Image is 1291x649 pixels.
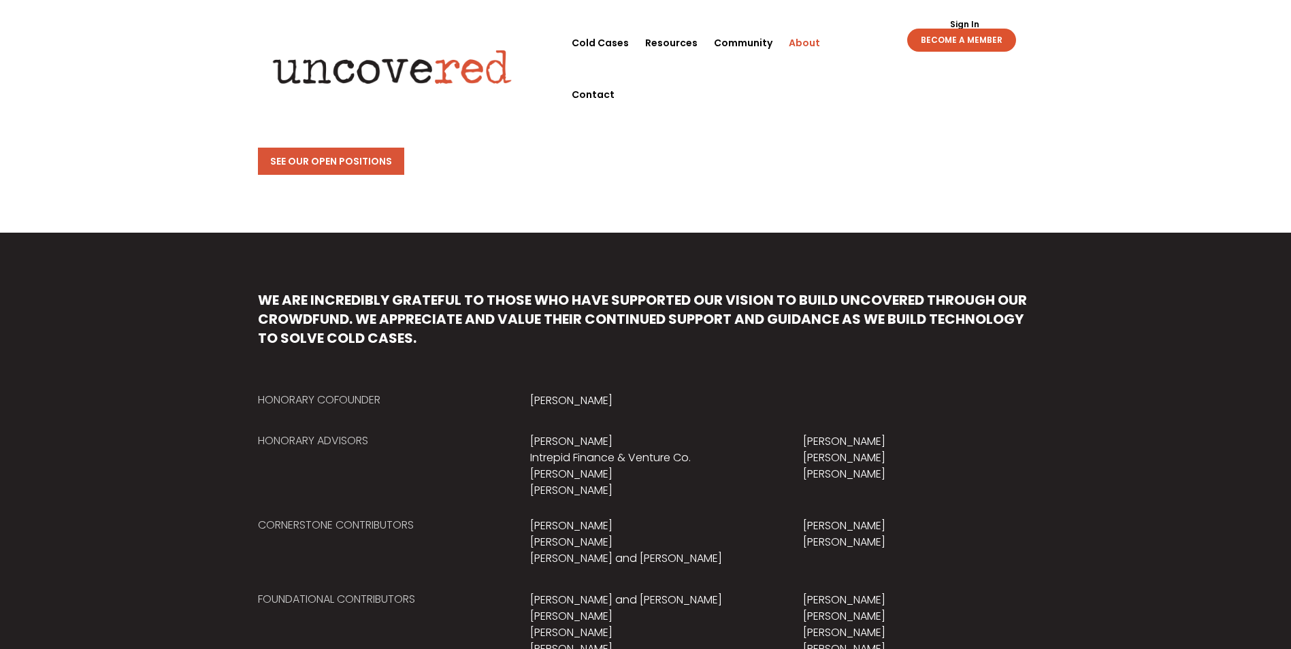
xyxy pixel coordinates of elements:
[803,518,1033,550] p: [PERSON_NAME] [PERSON_NAME]
[572,17,629,69] a: Cold Cases
[530,393,760,409] p: [PERSON_NAME]
[645,17,698,69] a: Resources
[943,20,987,29] a: Sign In
[530,518,760,567] p: [PERSON_NAME] [PERSON_NAME] [PERSON_NAME] and [PERSON_NAME]
[258,433,488,455] h5: Honorary Advisors
[714,17,772,69] a: Community
[261,40,523,93] img: Uncovered logo
[258,148,404,175] a: See Our Open Positions
[572,69,615,120] a: Contact
[258,393,488,414] h5: Honorary Cofounder
[258,290,1034,354] h5: We are incredibly grateful to those who have supported our vision to build Uncovered through our ...
[907,29,1016,52] a: BECOME A MEMBER
[803,433,1033,482] p: [PERSON_NAME] [PERSON_NAME] [PERSON_NAME]
[789,17,820,69] a: About
[258,518,488,539] h5: Cornerstone Contributors
[258,592,488,614] h5: Foundational Contributors
[530,433,760,499] p: [PERSON_NAME] Intrepid Finance & Venture Co. [PERSON_NAME] [PERSON_NAME]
